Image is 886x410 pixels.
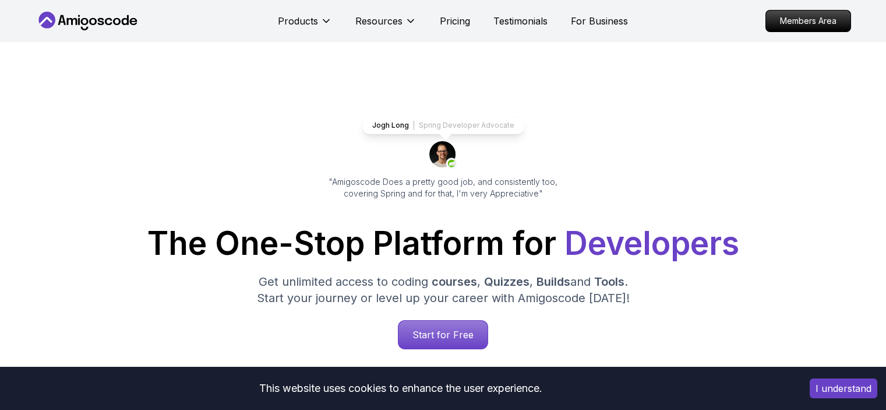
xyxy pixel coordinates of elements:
[372,121,409,130] p: Jogh Long
[419,121,514,130] p: Spring Developer Advocate
[493,14,548,28] a: Testimonials
[564,224,739,262] span: Developers
[484,275,530,289] span: Quizzes
[248,274,639,306] p: Get unlimited access to coding , , and . Start your journey or level up your career with Amigosco...
[278,14,332,37] button: Products
[440,14,470,28] a: Pricing
[765,10,851,32] a: Members Area
[766,10,850,31] p: Members Area
[432,275,477,289] span: courses
[810,379,877,398] button: Accept cookies
[398,321,488,349] p: Start for Free
[398,320,488,349] a: Start for Free
[313,176,574,199] p: "Amigoscode Does a pretty good job, and consistently too, covering Spring and for that, I'm very ...
[9,376,792,401] div: This website uses cookies to enhance the user experience.
[45,227,842,260] h1: The One-Stop Platform for
[355,14,403,28] p: Resources
[571,14,628,28] a: For Business
[429,141,457,169] img: josh long
[355,14,416,37] button: Resources
[594,275,624,289] span: Tools
[536,275,570,289] span: Builds
[278,14,318,28] p: Products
